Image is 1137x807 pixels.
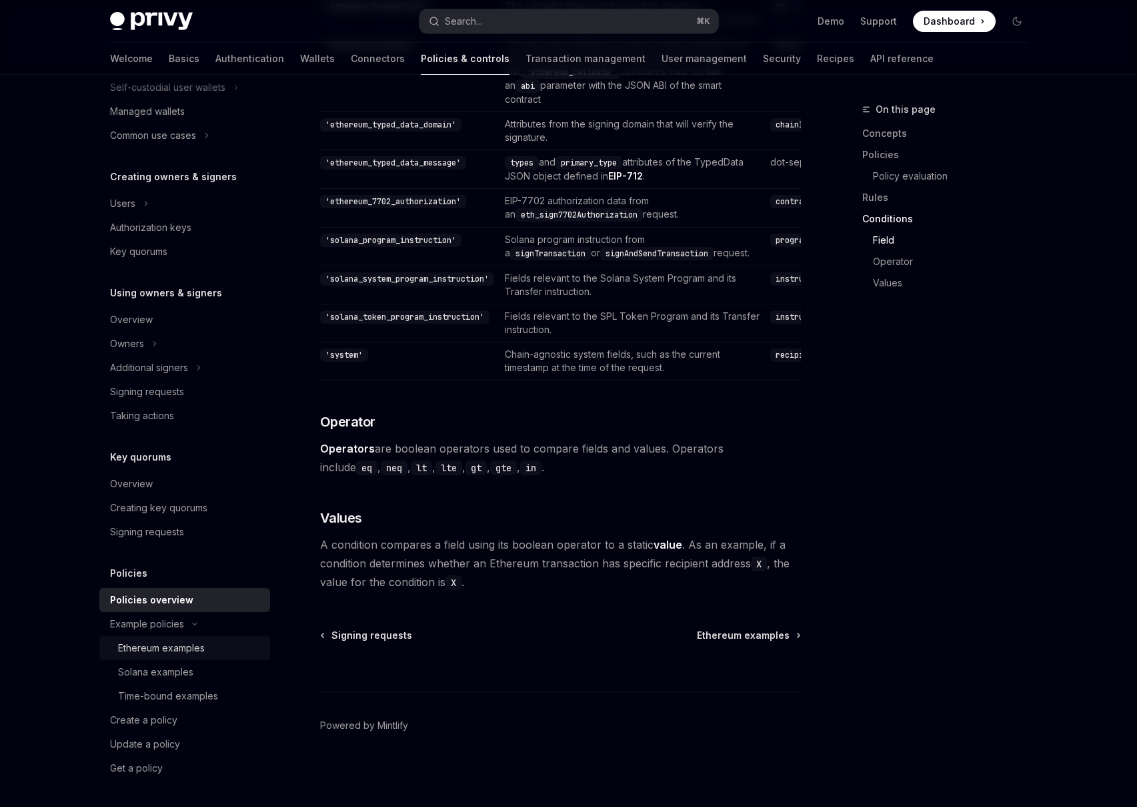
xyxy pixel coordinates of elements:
a: Policies & controls [421,43,509,75]
span: Dashboard [924,15,975,28]
a: Support [860,15,897,28]
div: Create a policy [110,712,177,728]
h5: Creating owners & signers [110,169,237,185]
code: 'ethereum_typed_data_message' [320,156,466,170]
h5: Key quorums [110,449,171,465]
span: Ethereum examples [697,629,790,642]
a: Overview [99,472,270,496]
code: chainId [770,118,814,131]
a: Ethereum examples [99,636,270,660]
a: EIP-712 [608,170,643,182]
code: 'solana_token_program_instruction' [320,310,489,324]
a: Security [763,43,801,75]
code: gte [490,461,517,475]
code: in [520,461,541,475]
a: Time-bound examples [99,684,270,708]
img: dark logo [110,12,193,31]
a: Creating key quorums [99,496,270,520]
div: Example policies [110,616,184,632]
div: Solana examples [118,664,193,680]
td: Chain-agnostic system fields, such as the current timestamp at the time of the request. [499,342,765,380]
a: Signing requests [99,520,270,544]
a: Solana examples [99,660,270,684]
a: Managed wallets [99,99,270,123]
code: signTransaction [510,247,591,260]
div: Common use cases [110,127,196,144]
td: and attributes of the TypedData JSON object defined in . [499,150,765,189]
a: Recipes [817,43,854,75]
a: Transaction management [525,43,646,75]
td: Fields relevant to the SPL Token Program and its Transfer instruction. [499,304,765,342]
a: Rules [862,187,1038,208]
a: Ethereum examples [697,629,800,642]
code: contract [770,195,818,208]
td: EIP-7702 authorization data from an request. [499,189,765,228]
code: neq [381,461,407,475]
code: eth_sign7702Authorization [515,208,643,222]
a: Concepts [862,123,1038,144]
div: Policies overview [110,592,193,608]
code: eq [356,461,377,475]
div: Taking actions [110,408,174,424]
button: Search...⌘K [419,9,718,33]
code: lt [411,461,432,475]
a: Values [873,272,1038,294]
a: Update a policy [99,732,270,756]
a: Authorization keys [99,216,270,240]
code: 'solana_system_program_instruction' [320,272,494,286]
code: 'solana_program_instruction' [320,234,461,247]
code: recipient [770,348,823,362]
a: Welcome [110,43,153,75]
span: Values [320,509,362,527]
div: Time-bound examples [118,688,218,704]
code: 'system' [320,348,368,362]
code: gt [465,461,487,475]
span: Operator [320,413,375,431]
div: Overview [110,476,153,492]
a: Signing requests [321,629,412,642]
td: Fields relevant to the Solana System Program and its Transfer instruction. [499,266,765,304]
a: Policies overview [99,588,270,612]
a: Policies [862,144,1038,166]
code: primary_type [555,156,622,170]
div: Additional signers [110,360,188,376]
code: X [751,557,767,571]
a: Field [873,230,1038,251]
code: abi [515,79,540,93]
div: Signing requests [110,384,184,400]
a: Overview [99,308,270,332]
a: Get a policy [99,756,270,780]
a: Policy evaluation [873,166,1038,187]
strong: Operators [320,442,375,455]
a: Dashboard [913,11,996,32]
code: instructionName [770,310,851,324]
div: Owners [110,336,144,352]
div: Users [110,196,135,212]
span: On this page [876,101,936,117]
a: Operator [873,251,1038,272]
a: API reference [870,43,934,75]
a: Demo [818,15,844,28]
a: Basics [169,43,199,75]
div: Get a policy [110,760,163,776]
h5: Using owners & signers [110,285,222,301]
strong: value [654,538,682,551]
a: Signing requests [99,380,270,404]
a: Key quorums [99,240,270,264]
code: instructionName [770,272,851,286]
div: Update a policy [110,736,180,752]
a: Connectors [351,43,405,75]
code: programId [770,234,823,247]
div: Search... [445,13,482,29]
span: ⌘ K [696,16,710,27]
code: X [445,575,461,590]
span: are boolean operators used to compare fields and values. Operators include , , , , , , . [320,439,801,477]
a: Powered by Mintlify [320,719,408,732]
span: Signing requests [331,629,412,642]
a: Create a policy [99,708,270,732]
div: Creating key quorums [110,500,207,516]
a: Wallets [300,43,335,75]
code: types [505,156,539,170]
code: signAndSendTransaction [600,247,714,260]
td: Attributes from the signing domain that will verify the signature. [499,112,765,150]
